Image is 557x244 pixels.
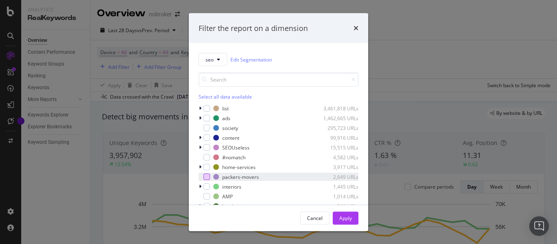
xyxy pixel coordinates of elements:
div: 4,582 URLs [318,154,358,160]
button: seo [199,53,227,66]
div: SEOUseless [222,144,250,151]
div: home-services [222,163,256,170]
div: list [222,105,229,112]
div: times [354,23,358,33]
a: Edit Segmentation [230,55,272,64]
div: 1,014 URLs [318,193,358,200]
div: 3,461,818 URLs [318,105,358,112]
div: modal [189,13,368,231]
div: 295,723 URLs [318,124,358,131]
div: 1,462,665 URLs [318,114,358,121]
div: 1,445 URLs [318,183,358,190]
div: ads [222,114,230,121]
div: AMP [222,193,233,200]
div: #nomatch [222,154,245,160]
div: Filter the report on a dimension [199,23,308,33]
div: 15,515 URLs [318,144,358,151]
div: legal-services [222,202,254,209]
div: content [222,134,239,141]
input: Search [199,73,358,87]
div: society [222,124,238,131]
div: 560 URLs [318,202,358,209]
div: packers-movers [222,173,259,180]
span: seo [206,56,214,63]
div: interiors [222,183,241,190]
div: Cancel [307,214,323,221]
div: Open Intercom Messenger [529,216,549,236]
div: Apply [339,214,352,221]
div: 3,917 URLs [318,163,358,170]
button: Apply [333,211,358,224]
button: Cancel [300,211,329,224]
div: 2,649 URLs [318,173,358,180]
div: 99,916 URLs [318,134,358,141]
div: Select all data available [199,93,358,100]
